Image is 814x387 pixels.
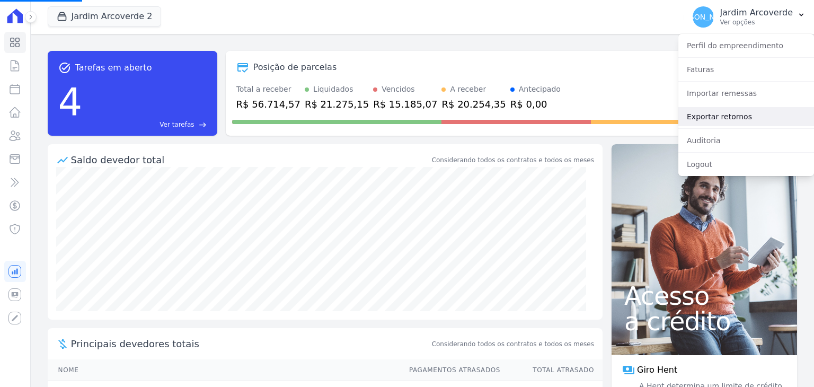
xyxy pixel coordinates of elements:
th: Total Atrasado [501,359,603,381]
div: R$ 15.185,07 [373,97,437,111]
div: Vencidos [382,84,414,95]
th: Pagamentos Atrasados [399,359,501,381]
span: a crédito [624,309,784,334]
div: R$ 56.714,57 [236,97,300,111]
div: Saldo devedor total [71,153,430,167]
div: Antecipado [519,84,561,95]
span: Considerando todos os contratos e todos os meses [432,339,594,349]
span: Principais devedores totais [71,337,430,351]
button: [PERSON_NAME] Jardim Arcoverde Ver opções [684,2,814,32]
a: Importar remessas [678,84,814,103]
span: Tarefas em aberto [75,61,152,74]
a: Ver tarefas east [86,120,206,129]
a: Logout [678,155,814,174]
div: A receber [450,84,486,95]
span: east [199,121,207,129]
a: Auditoria [678,131,814,150]
div: Liquidados [313,84,353,95]
a: Perfil do empreendimento [678,36,814,55]
a: Exportar retornos [678,107,814,126]
span: Ver tarefas [160,120,194,129]
div: Posição de parcelas [253,61,337,74]
div: R$ 21.275,15 [305,97,369,111]
div: 4 [58,74,83,129]
span: task_alt [58,61,71,74]
span: Acesso [624,283,784,309]
a: Faturas [678,60,814,79]
span: [PERSON_NAME] [672,13,733,21]
p: Jardim Arcoverde [720,7,793,18]
div: R$ 0,00 [510,97,561,111]
button: Jardim Arcoverde 2 [48,6,162,27]
th: Nome [48,359,399,381]
span: Giro Hent [637,364,677,376]
p: Ver opções [720,18,793,27]
div: Considerando todos os contratos e todos os meses [432,155,594,165]
div: R$ 20.254,35 [441,97,506,111]
div: Total a receber [236,84,300,95]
